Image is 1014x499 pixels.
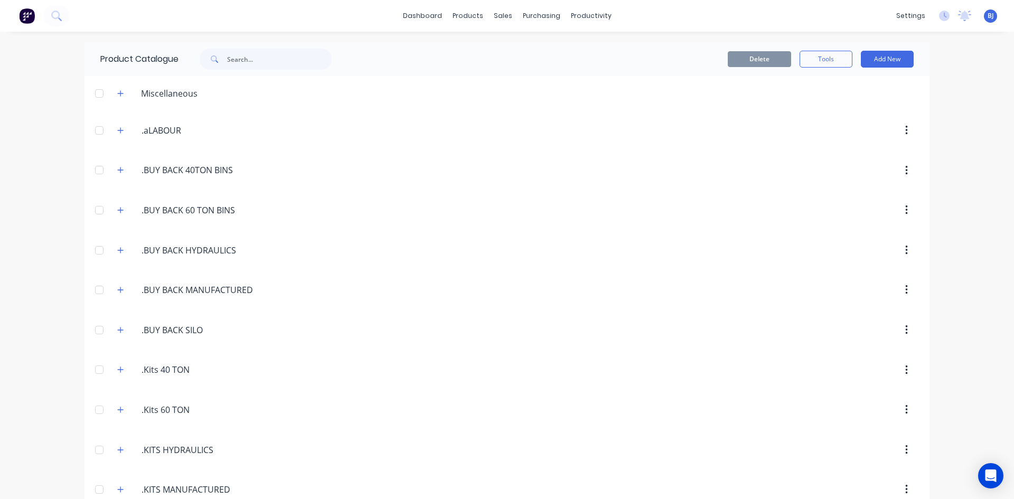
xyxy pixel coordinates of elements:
[142,164,267,176] input: Enter category name
[566,8,617,24] div: productivity
[861,51,914,68] button: Add New
[728,51,791,67] button: Delete
[891,8,931,24] div: settings
[142,363,267,376] input: Enter category name
[84,42,179,76] div: Product Catalogue
[227,49,332,70] input: Search...
[800,51,852,68] button: Tools
[142,444,267,456] input: Enter category name
[142,204,267,216] input: Enter category name
[142,403,267,416] input: Enter category name
[988,11,994,21] span: BJ
[398,8,447,24] a: dashboard
[142,483,267,496] input: Enter category name
[978,463,1003,488] div: Open Intercom Messenger
[489,8,518,24] div: sales
[19,8,35,24] img: Factory
[142,124,267,137] input: Enter category name
[142,244,267,257] input: Enter category name
[142,284,267,296] input: Enter category name
[133,87,206,100] div: Miscellaneous
[447,8,489,24] div: products
[518,8,566,24] div: purchasing
[142,324,267,336] input: Enter category name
